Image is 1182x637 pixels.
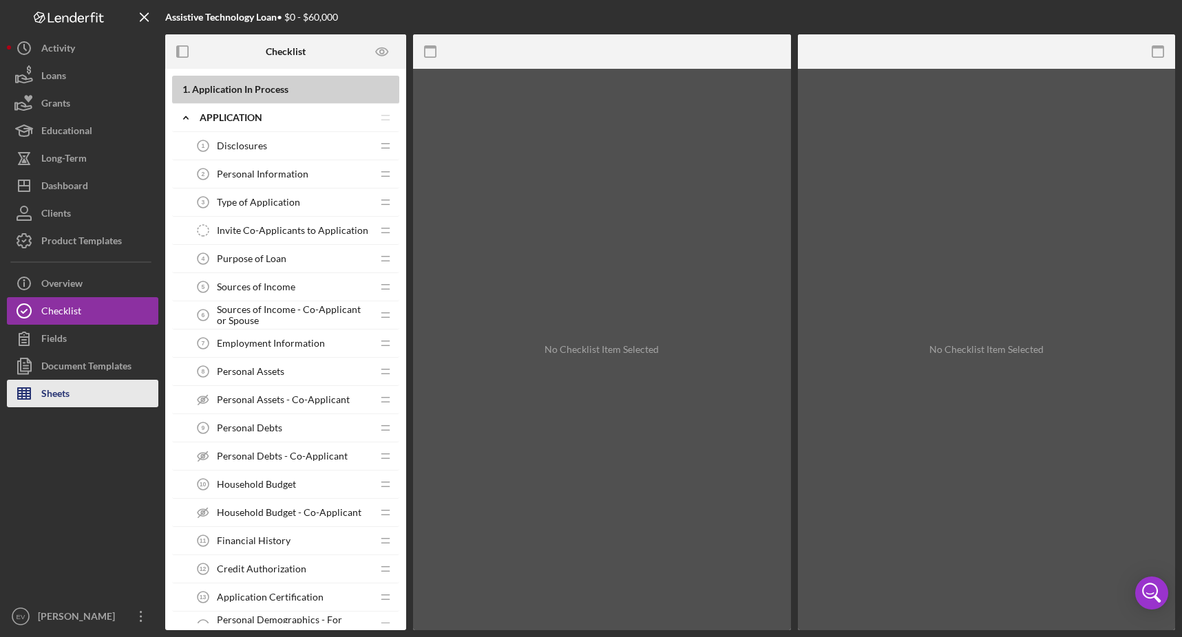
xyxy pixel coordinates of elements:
[929,344,1044,355] div: No Checklist Item Selected
[200,481,207,488] tspan: 10
[217,479,296,490] span: Household Budget
[7,270,158,297] button: Overview
[217,366,284,377] span: Personal Assets
[1135,576,1168,609] div: Open Intercom Messenger
[41,62,66,93] div: Loans
[7,172,158,199] button: Dashboard
[217,225,368,236] span: Invite Co-Applicants to Application
[7,89,158,117] button: Grants
[202,340,205,347] tspan: 7
[217,592,324,603] span: Application Certification
[41,172,88,203] div: Dashboard
[7,117,158,144] button: Educational
[202,199,205,206] tspan: 3
[200,112,372,123] div: Application
[41,117,92,148] div: Educational
[217,451,348,462] span: Personal Debts - Co-Applicant
[217,197,300,208] span: Type of Application
[165,12,338,23] div: • $0 - $60,000
[217,281,295,292] span: Sources of Income
[41,380,70,411] div: Sheets
[7,144,158,172] button: Long-Term
[266,46,306,57] b: Checklist
[217,253,286,264] span: Purpose of Loan
[217,140,267,151] span: Disclosures
[7,603,158,630] button: EV[PERSON_NAME]
[7,199,158,227] button: Clients
[7,297,158,325] button: Checklist
[202,312,205,318] tspan: 6
[202,368,205,375] tspan: 8
[7,352,158,380] button: Document Templates
[41,199,71,230] div: Clients
[41,325,67,356] div: Fields
[41,352,131,383] div: Document Templates
[217,507,361,518] span: Household Budget - Co-Applicant
[7,227,158,255] button: Product Templates
[545,344,659,355] div: No Checklist Item Selected
[41,89,70,120] div: Grants
[202,424,205,431] tspan: 9
[17,613,25,620] text: EV
[200,622,207,629] tspan: 14
[217,614,372,636] span: Personal Demographics - For Reporting Purposes Only
[202,142,205,149] tspan: 1
[202,171,205,177] tspan: 2
[200,594,207,601] tspan: 13
[192,83,288,95] span: Application In Process
[41,227,122,258] div: Product Templates
[7,325,158,352] button: Fields
[217,169,308,180] span: Personal Information
[217,422,282,433] span: Personal Debts
[200,565,207,572] tspan: 12
[217,535,291,546] span: Financial History
[7,380,158,407] button: Sheets
[217,304,372,326] span: Sources of Income - Co-Applicant or Spouse
[217,338,325,349] span: Employment Information
[7,62,158,89] button: Loans
[202,283,205,290] tspan: 5
[217,394,350,405] span: Personal Assets - Co-Applicant
[200,537,207,544] tspan: 11
[217,563,306,574] span: Credit Authorization
[182,83,190,95] span: 1 .
[165,11,277,23] b: Assistive Technology Loan
[41,270,83,301] div: Overview
[7,34,158,62] button: Activity
[202,255,205,262] tspan: 4
[41,297,81,328] div: Checklist
[41,144,87,175] div: Long-Term
[367,36,398,67] button: Preview as
[34,603,124,634] div: [PERSON_NAME]
[41,34,75,65] div: Activity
